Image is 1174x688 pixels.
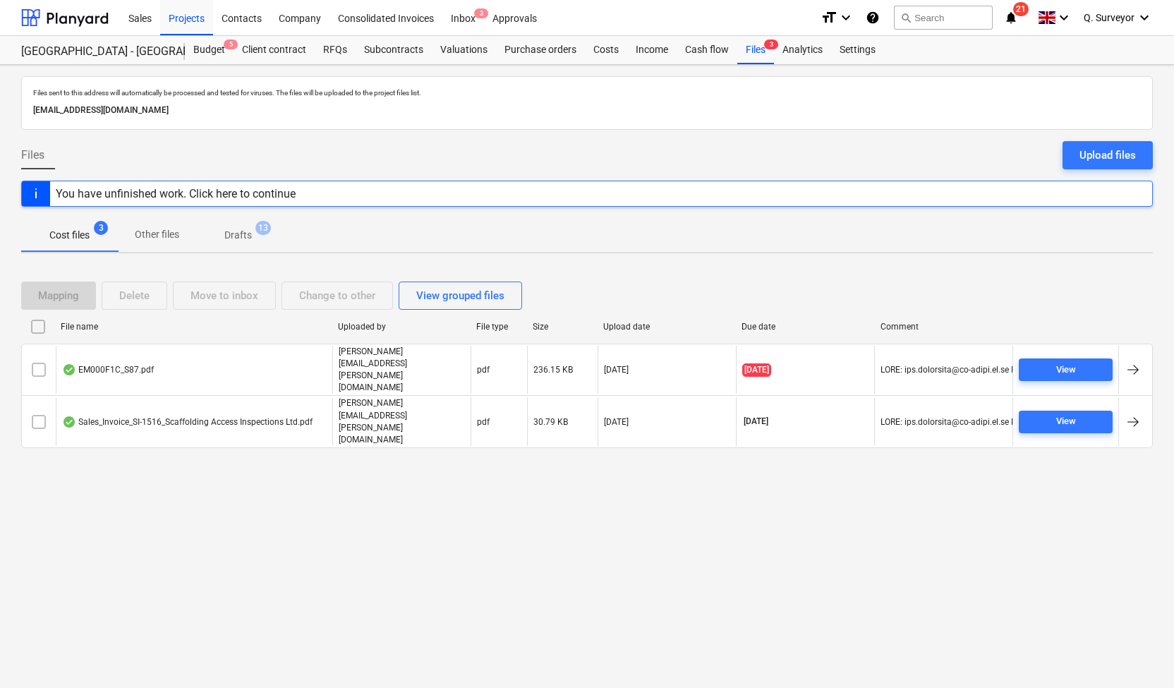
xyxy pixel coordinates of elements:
[742,363,771,377] span: [DATE]
[737,36,774,64] div: Files
[432,36,496,64] a: Valuations
[1136,9,1153,26] i: keyboard_arrow_down
[831,36,884,64] a: Settings
[533,417,568,427] div: 30.79 KB
[604,365,629,375] div: [DATE]
[33,103,1141,118] p: [EMAIL_ADDRESS][DOMAIN_NAME]
[764,40,778,49] span: 3
[774,36,831,64] a: Analytics
[1055,9,1072,26] i: keyboard_arrow_down
[416,286,504,305] div: View grouped files
[338,322,465,332] div: Uploaded by
[627,36,677,64] a: Income
[33,88,1141,97] p: Files sent to this address will automatically be processed and tested for viruses. The files will...
[1019,411,1113,433] button: View
[533,365,573,375] div: 236.15 KB
[894,6,993,30] button: Search
[255,221,271,235] span: 13
[62,416,76,428] div: OCR finished
[866,9,880,26] i: Knowledge base
[677,36,737,64] a: Cash flow
[185,36,234,64] a: Budget5
[533,322,592,332] div: Size
[1063,141,1153,169] button: Upload files
[1004,9,1018,26] i: notifications
[742,322,869,332] div: Due date
[62,364,154,375] div: EM000F1C_S87.pdf
[900,12,912,23] span: search
[21,44,168,59] div: [GEOGRAPHIC_DATA] - [GEOGRAPHIC_DATA] ([PERSON_NAME][GEOGRAPHIC_DATA])
[1084,12,1134,23] span: Q. Surveyor
[1079,146,1136,164] div: Upload files
[234,36,315,64] a: Client contract
[185,36,234,64] div: Budget
[62,416,313,428] div: Sales_Invoice_SI-1516_Scaffolding Access Inspections Ltd.pdf
[399,282,522,310] button: View grouped files
[135,227,179,242] p: Other files
[224,40,238,49] span: 5
[821,9,837,26] i: format_size
[1056,414,1076,430] div: View
[49,228,90,243] p: Cost files
[21,147,44,164] span: Files
[837,9,854,26] i: keyboard_arrow_down
[339,397,465,446] p: [PERSON_NAME][EMAIL_ADDRESS][PERSON_NAME][DOMAIN_NAME]
[737,36,774,64] a: Files3
[742,416,770,428] span: [DATE]
[1056,362,1076,378] div: View
[224,228,252,243] p: Drafts
[315,36,356,64] a: RFQs
[585,36,627,64] a: Costs
[61,322,327,332] div: File name
[604,417,629,427] div: [DATE]
[1019,358,1113,381] button: View
[1013,2,1029,16] span: 21
[477,417,490,427] div: pdf
[474,8,488,18] span: 3
[477,365,490,375] div: pdf
[339,346,465,394] p: [PERSON_NAME][EMAIL_ADDRESS][PERSON_NAME][DOMAIN_NAME]
[476,322,521,332] div: File type
[56,187,296,200] div: You have unfinished work. Click here to continue
[496,36,585,64] a: Purchase orders
[62,364,76,375] div: OCR finished
[94,221,108,235] span: 3
[880,322,1007,332] div: Comment
[603,322,730,332] div: Upload date
[356,36,432,64] a: Subcontracts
